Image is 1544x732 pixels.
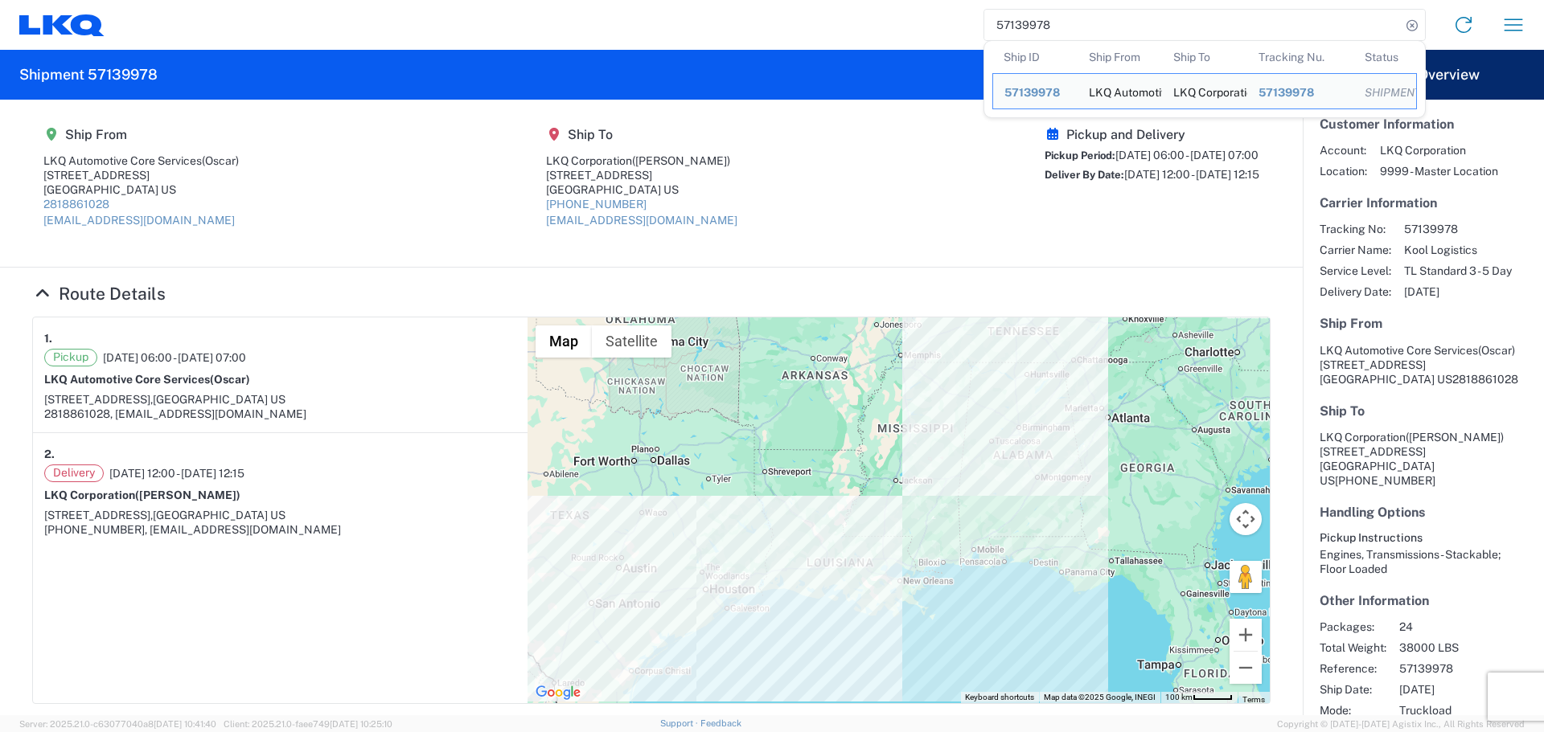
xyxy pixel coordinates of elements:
strong: LKQ Corporation [44,489,240,501]
a: [PHONE_NUMBER] [546,198,647,211]
span: [DATE] 10:41:40 [154,719,216,729]
span: Client: 2025.21.0-faee749 [224,719,392,729]
div: [GEOGRAPHIC_DATA] US [546,182,737,197]
span: Map data ©2025 Google, INEGI [1044,693,1156,701]
span: 100 km [1165,693,1193,701]
th: Status [1353,41,1417,73]
button: Map camera controls [1230,503,1262,535]
span: Tracking No: [1320,222,1391,236]
span: (Oscar) [210,373,250,386]
h5: Ship From [1320,316,1527,331]
span: Reference: [1320,661,1386,676]
span: [GEOGRAPHIC_DATA] US [153,509,285,521]
img: Google [532,682,585,703]
button: Show street map [536,325,592,358]
h5: Ship To [546,127,737,142]
div: LKQ Corporation [546,153,737,168]
button: Map Scale: 100 km per 46 pixels [1160,692,1238,703]
span: [STREET_ADDRESS] [1320,358,1426,371]
div: LKQ Automotive Core Services [43,153,239,168]
th: Ship From [1078,41,1163,73]
span: Packages: [1320,620,1386,634]
span: Truckload [1399,703,1491,718]
span: 57139978 [1259,86,1314,99]
strong: 2. [44,444,55,464]
strong: 1. [44,329,52,349]
div: 2818861028, [EMAIL_ADDRESS][DOMAIN_NAME] [44,407,516,421]
span: [DATE] 10:25:10 [330,719,392,729]
span: Mode: [1320,703,1386,718]
a: Feedback [700,718,741,728]
span: Delivery Date: [1320,284,1391,299]
a: Terms [1242,695,1265,704]
span: (Oscar) [202,154,239,167]
span: 38000 LBS [1399,640,1491,655]
div: SHIPMENT_STATUS_PIPE.SHIPMENT_STATUS.AWAITCONF [1365,85,1405,100]
div: 57139978 [1004,85,1066,100]
a: Open this area in Google Maps (opens a new window) [532,682,585,703]
div: [STREET_ADDRESS] [43,168,239,182]
th: Tracking Nu. [1247,41,1353,73]
span: Kool Logistics [1404,243,1512,257]
span: LKQ Automotive Core Services [1320,344,1478,357]
span: 2818861028 [1452,373,1518,386]
span: Location: [1320,164,1367,178]
span: [DATE] [1404,284,1512,299]
div: [GEOGRAPHIC_DATA] US [43,182,239,197]
table: Search Results [992,41,1425,117]
div: Engines, Transmissions - Stackable; Floor Loaded [1320,547,1527,576]
strong: LKQ Automotive Core Services [44,373,250,386]
h5: Customer Information [1320,117,1527,132]
span: [DATE] [1399,682,1491,697]
button: Drag Pegman onto the map to open Street View [1230,561,1262,593]
h5: Other Information [1320,593,1527,608]
span: Carrier Name: [1320,243,1391,257]
div: LKQ Automotive Core Services [1089,74,1152,108]
th: Ship ID [992,41,1078,73]
button: Zoom in [1230,619,1262,651]
span: Delivery [44,464,104,482]
span: Account: [1320,143,1367,157]
span: ([PERSON_NAME]) [135,489,240,501]
a: 2818861028 [43,198,109,211]
div: [STREET_ADDRESS] [546,168,737,182]
h5: Ship To [1320,403,1527,419]
span: Ship Date: [1320,682,1386,697]
th: Ship To [1162,41,1247,73]
span: [PHONE_NUMBER] [1335,474,1435,487]
a: Hide Details [32,284,166,304]
span: Pickup [44,349,97,366]
span: ([PERSON_NAME]) [1406,431,1504,444]
span: Total Weight: [1320,640,1386,655]
span: Service Level: [1320,264,1391,278]
span: Deliver By Date: [1045,169,1124,181]
span: LKQ Corporation [STREET_ADDRESS] [1320,431,1504,458]
span: (Oscar) [1478,344,1515,357]
span: Server: 2025.21.0-c63077040a8 [19,719,216,729]
span: 57139978 [1004,86,1060,99]
div: [PHONE_NUMBER], [EMAIL_ADDRESS][DOMAIN_NAME] [44,522,516,537]
a: [EMAIL_ADDRESS][DOMAIN_NAME] [546,214,737,227]
span: [GEOGRAPHIC_DATA] US [153,393,285,406]
span: [STREET_ADDRESS], [44,509,153,521]
span: 24 [1399,620,1491,634]
span: 57139978 [1404,222,1512,236]
a: [EMAIL_ADDRESS][DOMAIN_NAME] [43,214,235,227]
input: Shipment, tracking or reference number [984,10,1401,40]
h5: Handling Options [1320,505,1527,520]
a: Support [660,718,700,728]
address: [GEOGRAPHIC_DATA] US [1320,430,1527,488]
span: 9999 - Master Location [1380,164,1498,178]
span: 57139978 [1399,661,1491,676]
span: [DATE] 06:00 - [DATE] 07:00 [103,350,246,365]
h6: Pickup Instructions [1320,531,1527,545]
address: [GEOGRAPHIC_DATA] US [1320,343,1527,386]
span: TL Standard 3 - 5 Day [1404,264,1512,278]
div: 57139978 [1259,85,1342,100]
span: [DATE] 12:00 - [DATE] 12:15 [1124,168,1259,181]
button: Zoom out [1230,652,1262,684]
button: Show satellite imagery [592,325,671,358]
button: Keyboard shortcuts [965,692,1034,703]
span: [STREET_ADDRESS], [44,393,153,406]
span: [DATE] 12:00 - [DATE] 12:15 [109,466,244,481]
